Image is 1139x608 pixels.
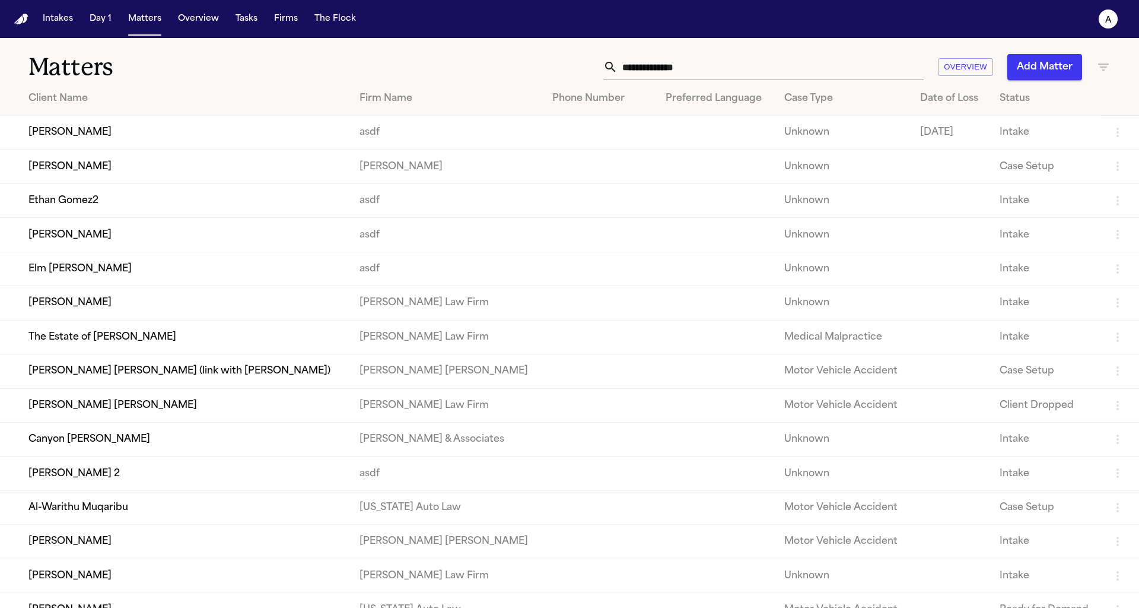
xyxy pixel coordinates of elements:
[990,150,1101,183] td: Case Setup
[350,286,543,320] td: [PERSON_NAME] Law Firm
[775,388,911,422] td: Motor Vehicle Accident
[14,14,28,25] a: Home
[666,91,765,106] div: Preferred Language
[990,320,1101,354] td: Intake
[85,8,116,30] button: Day 1
[350,388,543,422] td: [PERSON_NAME] Law Firm
[990,490,1101,524] td: Case Setup
[775,286,911,320] td: Unknown
[350,150,543,183] td: [PERSON_NAME]
[350,354,543,388] td: [PERSON_NAME] [PERSON_NAME]
[350,457,543,490] td: asdf
[775,183,911,217] td: Unknown
[938,58,993,77] button: Overview
[990,354,1101,388] td: Case Setup
[350,116,543,150] td: asdf
[990,457,1101,490] td: Intake
[990,388,1101,422] td: Client Dropped
[173,8,224,30] button: Overview
[28,91,341,106] div: Client Name
[990,559,1101,593] td: Intake
[14,14,28,25] img: Finch Logo
[38,8,78,30] button: Intakes
[775,150,911,183] td: Unknown
[775,559,911,593] td: Unknown
[990,218,1101,252] td: Intake
[775,525,911,559] td: Motor Vehicle Accident
[775,490,911,524] td: Motor Vehicle Accident
[123,8,166,30] button: Matters
[990,252,1101,286] td: Intake
[990,422,1101,456] td: Intake
[350,252,543,286] td: asdf
[775,116,911,150] td: Unknown
[775,320,911,354] td: Medical Malpractice
[350,559,543,593] td: [PERSON_NAME] Law Firm
[784,91,901,106] div: Case Type
[920,91,981,106] div: Date of Loss
[775,218,911,252] td: Unknown
[775,457,911,490] td: Unknown
[990,286,1101,320] td: Intake
[350,490,543,524] td: [US_STATE] Auto Law
[1000,91,1092,106] div: Status
[28,52,343,82] h1: Matters
[1007,54,1082,80] button: Add Matter
[911,116,990,150] td: [DATE]
[775,252,911,286] td: Unknown
[350,320,543,354] td: [PERSON_NAME] Law Firm
[552,91,647,106] div: Phone Number
[350,525,543,559] td: [PERSON_NAME] [PERSON_NAME]
[990,183,1101,217] td: Intake
[990,116,1101,150] td: Intake
[350,218,543,252] td: asdf
[231,8,262,30] button: Tasks
[359,91,533,106] div: Firm Name
[350,422,543,456] td: [PERSON_NAME] & Associates
[269,8,303,30] button: Firms
[990,525,1101,559] td: Intake
[775,354,911,388] td: Motor Vehicle Accident
[310,8,361,30] button: The Flock
[775,422,911,456] td: Unknown
[350,183,543,217] td: asdf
